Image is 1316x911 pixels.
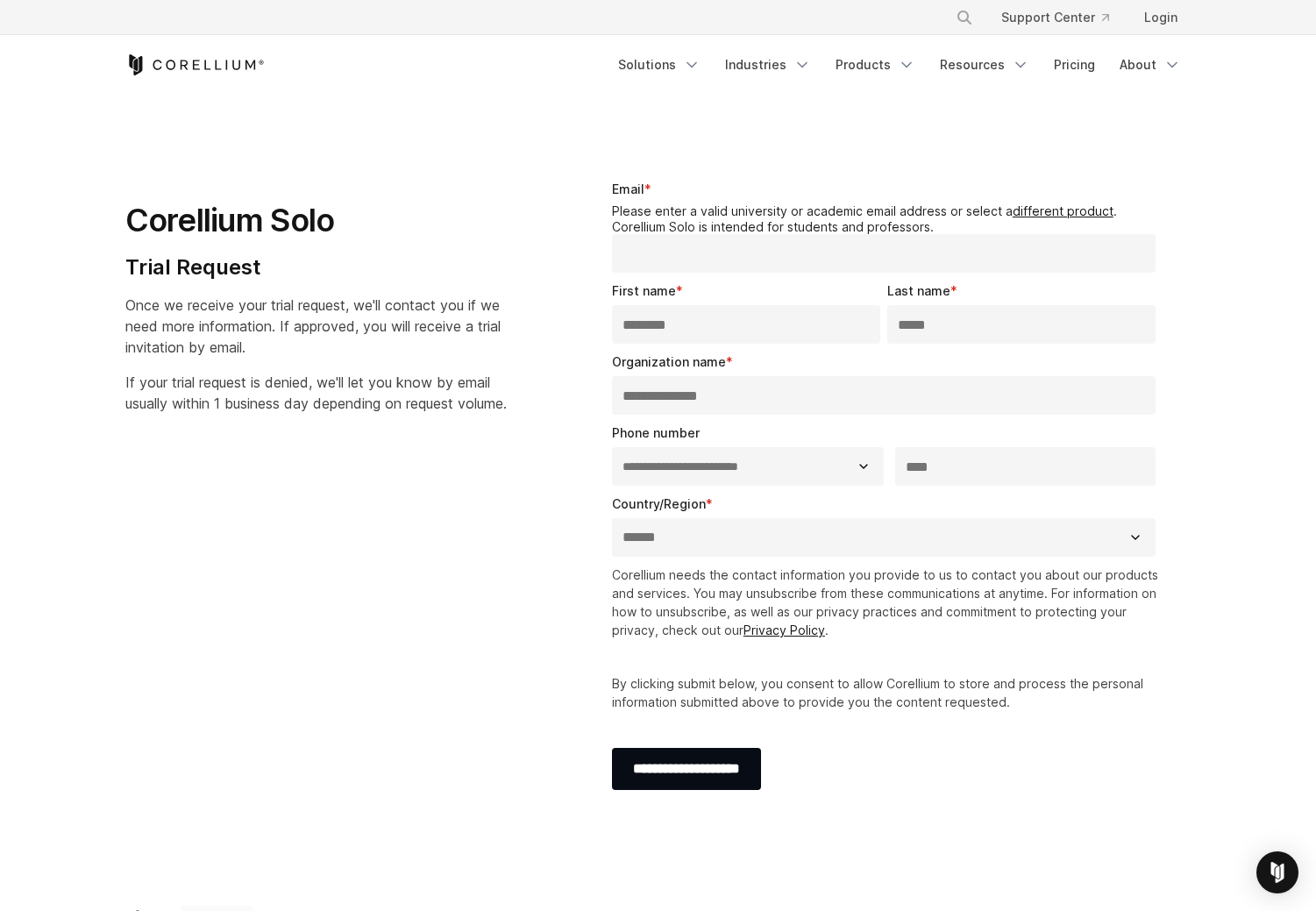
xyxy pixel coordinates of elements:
[612,425,700,440] span: Phone number
[1043,49,1106,81] a: Pricing
[612,496,706,511] span: Country/Region
[608,49,711,81] a: Solutions
[715,49,822,81] a: Industries
[125,296,501,356] span: Once we receive your trial request, we'll contact you if we need more information. If approved, y...
[949,2,980,33] button: Search
[125,54,265,75] a: Corellium Home
[1013,203,1113,218] a: different product
[1130,2,1192,33] a: Login
[935,2,1192,33] div: Navigation Menu
[743,623,825,637] a: Privacy Policy
[1256,851,1298,893] div: Open Intercom Messenger
[125,254,507,281] h4: Trial Request
[612,354,726,369] span: Organization name
[125,374,507,412] span: If your trial request is denied, we'll let you know by email usually within 1 business day depend...
[612,566,1163,639] p: Corellium needs the contact information you provide to us to contact you about our products and s...
[1109,49,1192,81] a: About
[929,49,1040,81] a: Resources
[612,203,1163,234] legend: Please enter a valid university or academic email address or select a . Corellium Solo is intende...
[612,674,1163,711] p: By clicking submit below, you consent to allow Corellium to store and process the personal inform...
[887,283,950,298] span: Last name
[125,201,507,240] h1: Corellium Solo
[608,49,1192,81] div: Navigation Menu
[825,49,926,81] a: Products
[987,2,1123,33] a: Support Center
[612,181,644,196] span: Email
[612,283,676,298] span: First name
